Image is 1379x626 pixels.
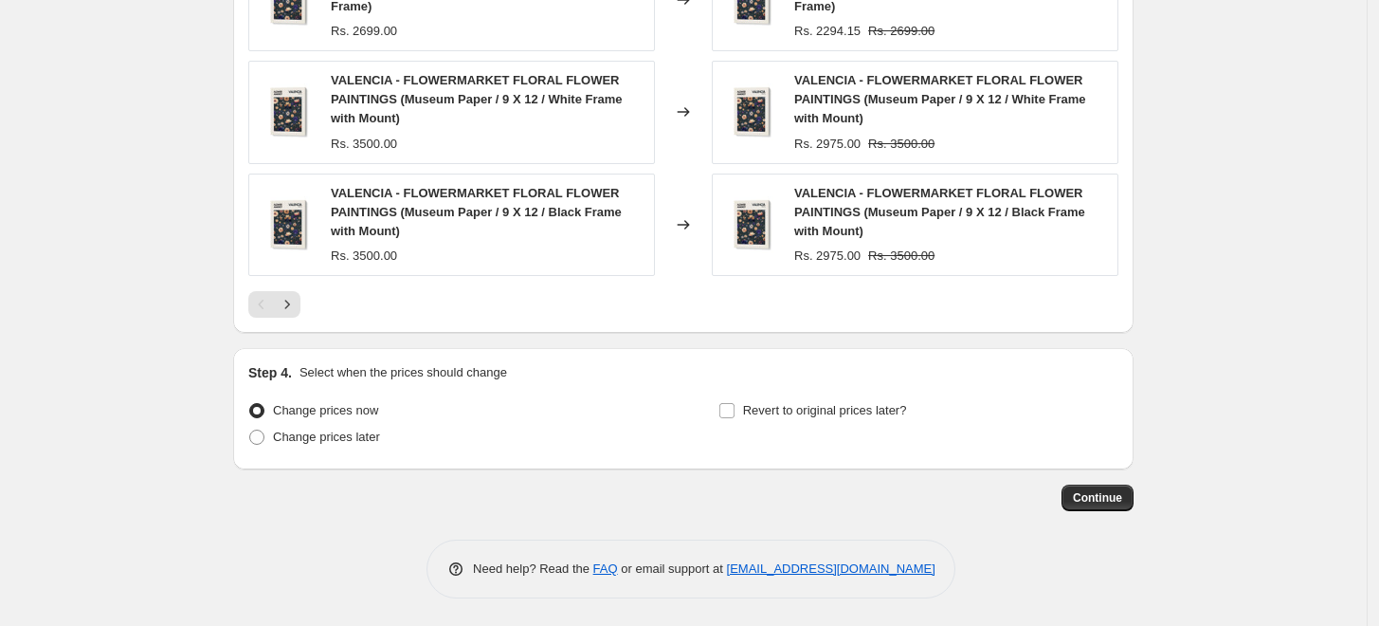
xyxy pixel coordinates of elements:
img: VALENCIA-FLOWER-MARKET-BOTANICAl-FLOWER-PAINTINGS-GALLERY-WRAP_80x.jpg [722,196,779,253]
div: Rs. 2975.00 [794,247,861,266]
strike: Rs. 3500.00 [868,135,934,154]
strike: Rs. 2699.00 [868,22,934,41]
strike: Rs. 3500.00 [868,247,934,266]
span: VALENCIA - FLOWERMARKET FLORAL FLOWER PAINTINGS (Museum Paper / 9 X 12 / Black Frame with Mount) [794,186,1085,238]
div: Rs. 2294.15 [794,22,861,41]
span: Revert to original prices later? [743,403,907,417]
span: VALENCIA - FLOWERMARKET FLORAL FLOWER PAINTINGS (Museum Paper / 9 X 12 / Black Frame with Mount) [331,186,622,238]
span: Continue [1073,490,1122,506]
div: Rs. 3500.00 [331,247,397,266]
p: Select when the prices should change [299,363,507,382]
a: [EMAIL_ADDRESS][DOMAIN_NAME] [727,562,935,576]
span: or email support at [618,562,727,576]
span: VALENCIA - FLOWERMARKET FLORAL FLOWER PAINTINGS (Museum Paper / 9 X 12 / White Frame with Mount) [794,73,1086,125]
a: FAQ [593,562,618,576]
img: VALENCIA-FLOWER-MARKET-BOTANICAl-FLOWER-PAINTINGS-GALLERY-WRAP_80x.jpg [722,83,779,140]
span: Change prices now [273,403,378,417]
div: Rs. 3500.00 [331,135,397,154]
button: Continue [1061,485,1134,511]
div: Rs. 2975.00 [794,135,861,154]
div: Rs. 2699.00 [331,22,397,41]
span: VALENCIA - FLOWERMARKET FLORAL FLOWER PAINTINGS (Museum Paper / 9 X 12 / White Frame with Mount) [331,73,623,125]
h2: Step 4. [248,363,292,382]
button: Next [274,291,300,318]
img: VALENCIA-FLOWER-MARKET-BOTANICAl-FLOWER-PAINTINGS-GALLERY-WRAP_80x.jpg [259,196,316,253]
nav: Pagination [248,291,300,318]
span: Need help? Read the [473,562,593,576]
span: Change prices later [273,430,380,444]
img: VALENCIA-FLOWER-MARKET-BOTANICAl-FLOWER-PAINTINGS-GALLERY-WRAP_80x.jpg [259,83,316,140]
